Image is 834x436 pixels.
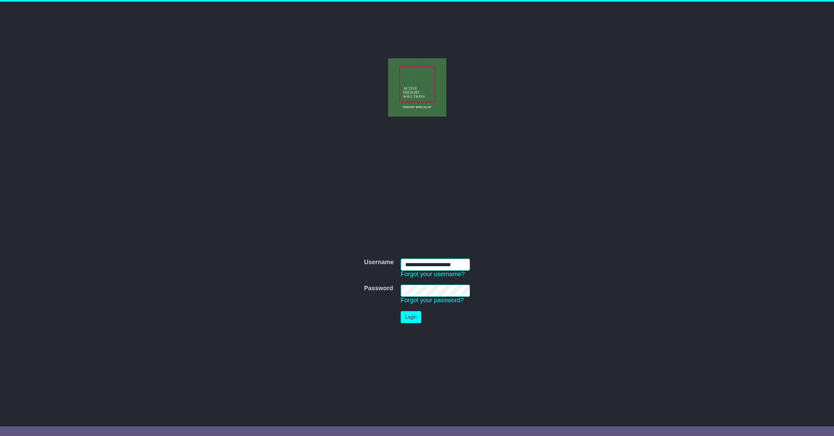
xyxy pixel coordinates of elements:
[401,297,464,304] a: Forgot your password?
[364,259,394,266] label: Username
[364,285,393,292] label: Password
[401,271,465,278] a: Forgot your username?
[401,311,421,323] button: Login
[388,58,446,117] img: Active Freight Solutions Pty Ltd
